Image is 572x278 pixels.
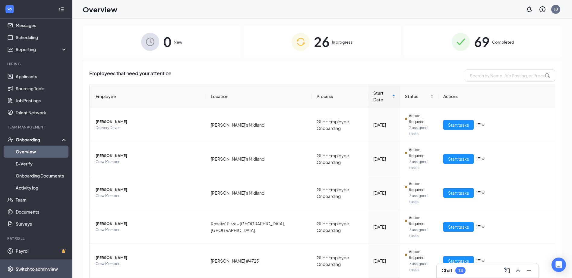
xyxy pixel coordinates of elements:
[443,154,474,164] button: Start tasks
[96,227,201,233] span: Crew Member
[448,156,469,162] span: Start tasks
[526,6,533,13] svg: Notifications
[409,181,434,193] span: Action Required
[443,256,474,266] button: Start tasks
[409,227,434,239] span: 7 assigned tasks
[312,244,368,278] td: GLHF Employee Onboarding
[16,206,67,218] a: Documents
[96,193,201,199] span: Crew Member
[476,190,481,195] span: bars
[7,125,66,130] div: Team Management
[476,224,481,229] span: bars
[206,108,312,142] td: [PERSON_NAME]'s Midland
[16,170,67,182] a: Onboarding Documents
[443,222,474,232] button: Start tasks
[539,6,546,13] svg: QuestionInfo
[443,188,474,198] button: Start tasks
[96,159,201,165] span: Crew Member
[554,7,558,12] div: JB
[96,221,201,227] span: [PERSON_NAME]
[409,261,434,273] span: 7 assigned tasks
[206,176,312,210] td: [PERSON_NAME]'s Midland
[481,225,485,229] span: down
[525,267,532,274] svg: Minimize
[409,159,434,171] span: 7 assigned tasks
[96,153,201,159] span: [PERSON_NAME]
[7,6,13,12] svg: WorkstreamLogo
[16,70,67,82] a: Applicants
[83,4,117,14] h1: Overview
[16,194,67,206] a: Team
[16,31,67,43] a: Scheduling
[373,156,395,162] div: [DATE]
[409,193,434,205] span: 7 assigned tasks
[96,125,201,131] span: Delivery Driver
[448,122,469,128] span: Start tasks
[458,268,463,273] div: 14
[7,46,13,52] svg: Analysis
[312,142,368,176] td: GLHF Employee Onboarding
[481,259,485,263] span: down
[492,39,514,45] span: Completed
[409,125,434,137] span: 2 assigned tasks
[16,218,67,230] a: Surveys
[96,187,201,193] span: [PERSON_NAME]
[474,31,490,52] span: 69
[409,113,434,125] span: Action Required
[465,69,555,82] input: Search by Name, Job Posting, or Process
[441,267,452,274] h3: Chat
[16,94,67,107] a: Job Postings
[400,85,438,108] th: Status
[90,85,206,108] th: Employee
[373,122,395,128] div: [DATE]
[16,266,58,272] div: Switch to admin view
[7,266,13,272] svg: Settings
[373,190,395,196] div: [DATE]
[332,39,353,45] span: In progress
[373,258,395,264] div: [DATE]
[481,191,485,195] span: down
[16,19,67,31] a: Messages
[314,31,330,52] span: 26
[96,119,201,125] span: [PERSON_NAME]
[373,90,391,103] span: Start Date
[448,258,469,264] span: Start tasks
[504,267,511,274] svg: ComposeMessage
[174,39,182,45] span: New
[373,224,395,230] div: [DATE]
[409,249,434,261] span: Action Required
[481,123,485,127] span: down
[405,93,429,100] span: Status
[448,190,469,196] span: Start tasks
[502,266,512,275] button: ComposeMessage
[7,137,13,143] svg: UserCheck
[312,108,368,142] td: GLHF Employee Onboarding
[312,210,368,244] td: GLHF Employee Onboarding
[96,255,201,261] span: [PERSON_NAME]
[206,85,312,108] th: Location
[7,61,66,66] div: Hiring
[206,142,312,176] td: [PERSON_NAME]'s Midland
[312,176,368,210] td: GLHF Employee Onboarding
[312,85,368,108] th: Process
[481,157,485,161] span: down
[89,69,171,82] span: Employees that need your attention
[513,266,523,275] button: ChevronUp
[16,107,67,119] a: Talent Network
[7,236,66,241] div: Payroll
[206,210,312,244] td: Rosatis' Pizza - [GEOGRAPHIC_DATA], [GEOGRAPHIC_DATA]
[16,182,67,194] a: Activity log
[16,82,67,94] a: Sourcing Tools
[438,85,555,108] th: Actions
[16,146,67,158] a: Overview
[96,261,201,267] span: Crew Member
[58,6,64,12] svg: Collapse
[16,245,67,257] a: PayrollCrown
[16,46,68,52] div: Reporting
[524,266,534,275] button: Minimize
[476,258,481,263] span: bars
[409,215,434,227] span: Action Required
[16,137,62,143] div: Onboarding
[443,120,474,130] button: Start tasks
[476,122,481,127] span: bars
